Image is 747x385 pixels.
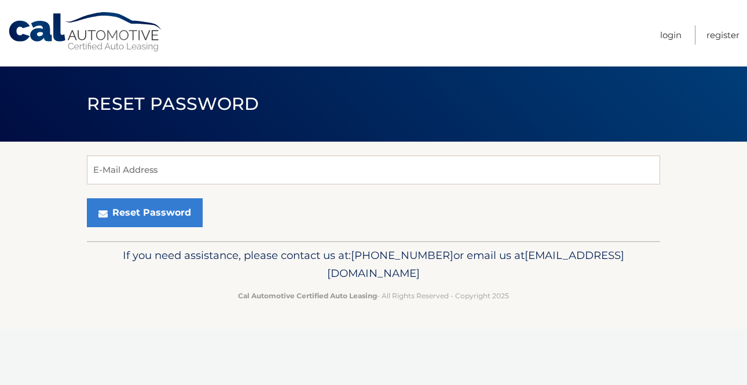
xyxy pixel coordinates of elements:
[706,25,739,45] a: Register
[94,290,653,302] p: - All Rights Reserved - Copyright 2025
[87,93,259,114] span: Reset Password
[94,246,653,283] p: If you need assistance, please contact us at: or email us at
[238,291,377,300] strong: Cal Automotive Certified Auto Leasing
[660,25,682,45] a: Login
[87,156,660,184] input: E-Mail Address
[351,249,453,262] span: [PHONE_NUMBER]
[87,198,203,227] button: Reset Password
[8,12,164,53] a: Cal Automotive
